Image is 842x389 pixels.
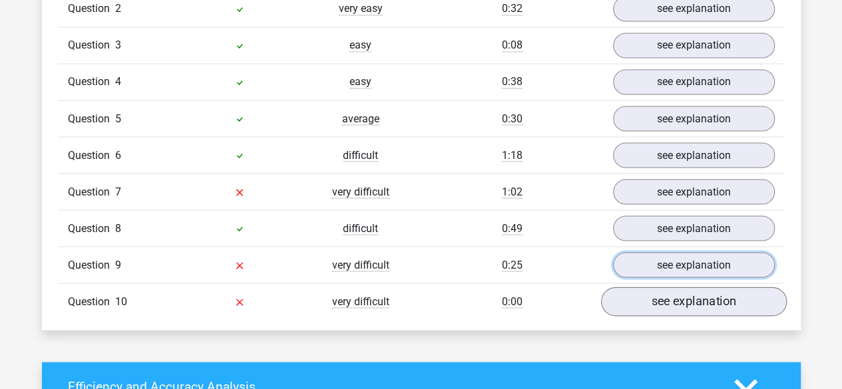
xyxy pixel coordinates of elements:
span: easy [349,39,371,52]
span: difficult [343,221,378,235]
span: 3 [115,39,121,51]
span: Question [68,110,115,126]
span: 0:30 [502,112,523,125]
span: 10 [115,295,127,307]
a: see explanation [613,106,775,131]
span: very easy [339,2,383,15]
a: see explanation [600,287,786,317]
span: Question [68,147,115,163]
a: see explanation [613,179,775,204]
span: 6 [115,148,121,161]
span: 8 [115,221,121,234]
span: 0:25 [502,258,523,271]
span: 0:32 [502,2,523,15]
span: Question [68,220,115,236]
span: 0:00 [502,295,523,308]
span: 7 [115,185,121,197]
span: Question [68,74,115,90]
span: average [342,112,379,125]
span: 9 [115,258,121,271]
span: Question [68,37,115,53]
a: see explanation [613,142,775,168]
span: 1:18 [502,148,523,162]
span: difficult [343,148,378,162]
span: 0:49 [502,221,523,235]
span: Question [68,184,115,199]
span: very difficult [332,258,389,271]
span: Question [68,1,115,17]
a: see explanation [613,215,775,241]
span: Question [68,257,115,273]
span: Question [68,293,115,309]
span: 0:08 [502,39,523,52]
a: see explanation [613,252,775,277]
span: 2 [115,2,121,15]
span: 1:02 [502,185,523,198]
span: 4 [115,75,121,88]
span: 0:38 [502,75,523,88]
span: very difficult [332,185,389,198]
span: 5 [115,112,121,124]
a: see explanation [613,33,775,58]
span: very difficult [332,295,389,308]
a: see explanation [613,69,775,94]
span: easy [349,75,371,88]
